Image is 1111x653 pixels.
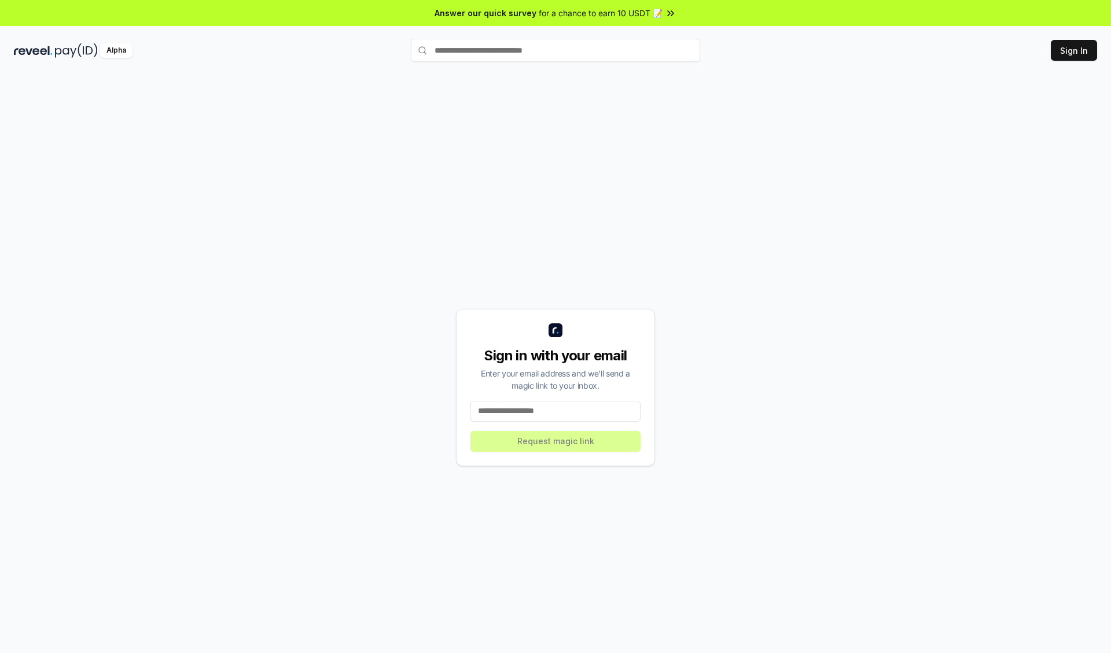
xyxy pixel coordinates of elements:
img: reveel_dark [14,43,53,58]
span: Answer our quick survey [435,7,536,19]
div: Sign in with your email [470,346,641,365]
img: logo_small [549,323,562,337]
div: Enter your email address and we’ll send a magic link to your inbox. [470,367,641,392]
span: for a chance to earn 10 USDT 📝 [539,7,663,19]
img: pay_id [55,43,98,58]
div: Alpha [100,43,133,58]
button: Sign In [1051,40,1097,61]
